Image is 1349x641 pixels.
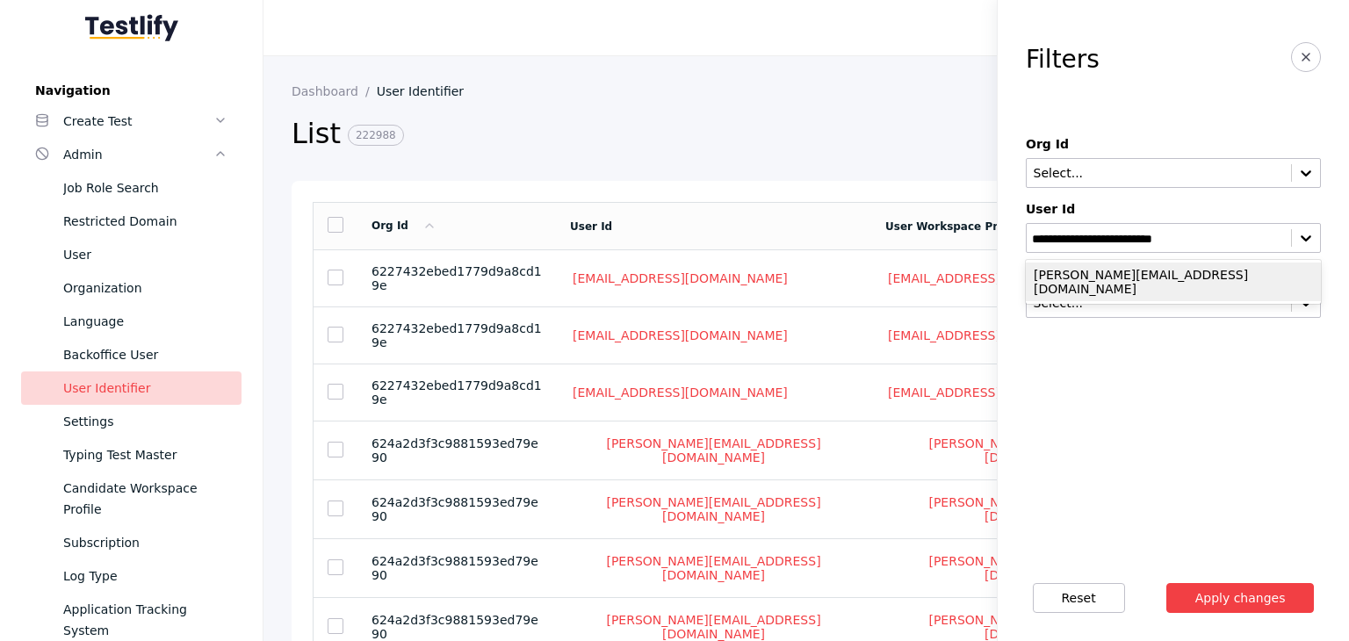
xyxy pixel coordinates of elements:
[21,438,242,472] a: Typing Test Master
[21,338,242,371] a: Backoffice User
[570,220,612,233] a: User Id
[570,328,790,343] a: [EMAIL_ADDRESS][DOMAIN_NAME]
[21,405,242,438] a: Settings
[372,436,538,465] span: 624a2d3f3c9881593ed79e90
[1026,202,1321,216] label: User Id
[1026,46,1100,74] h3: Filters
[885,385,1106,400] a: [EMAIL_ADDRESS][DOMAIN_NAME]
[63,277,227,299] div: Organization
[1026,263,1321,301] div: [PERSON_NAME][EMAIL_ADDRESS][DOMAIN_NAME]
[63,599,227,641] div: Application Tracking System
[63,111,213,132] div: Create Test
[885,270,1106,286] a: [EMAIL_ADDRESS][DOMAIN_NAME]
[21,526,242,559] a: Subscription
[885,328,1106,343] a: [EMAIL_ADDRESS][DOMAIN_NAME]
[292,84,377,98] a: Dashboard
[85,14,178,41] img: Testlify - Backoffice
[21,83,242,97] label: Navigation
[372,554,538,582] span: 624a2d3f3c9881593ed79e90
[885,436,1187,465] a: [PERSON_NAME][EMAIL_ADDRESS][DOMAIN_NAME]
[21,171,242,205] a: Job Role Search
[63,311,227,332] div: Language
[348,125,404,146] span: 222988
[21,559,242,593] a: Log Type
[63,378,227,399] div: User Identifier
[63,211,227,232] div: Restricted Domain
[21,472,242,526] a: Candidate Workspace Profile
[372,264,542,292] span: 6227432ebed1779d9a8cd19e
[570,553,857,583] a: [PERSON_NAME][EMAIL_ADDRESS][DOMAIN_NAME]
[372,613,538,641] span: 624a2d3f3c9881593ed79e90
[63,344,227,365] div: Backoffice User
[372,495,538,523] span: 624a2d3f3c9881593ed79e90
[372,321,542,349] span: 6227432ebed1779d9a8cd19e
[21,271,242,305] a: Organization
[377,84,478,98] a: User Identifier
[21,305,242,338] a: Language
[570,436,857,465] a: [PERSON_NAME][EMAIL_ADDRESS][DOMAIN_NAME]
[570,385,790,400] a: [EMAIL_ADDRESS][DOMAIN_NAME]
[21,371,242,405] a: User Identifier
[1033,583,1125,613] button: Reset
[63,478,227,520] div: Candidate Workspace Profile
[570,270,790,286] a: [EMAIL_ADDRESS][DOMAIN_NAME]
[885,494,1187,524] a: [PERSON_NAME][EMAIL_ADDRESS][DOMAIN_NAME]
[63,177,227,198] div: Job Role Search
[63,144,213,165] div: Admin
[1166,583,1315,613] button: Apply changes
[1026,137,1321,151] label: Org Id
[885,553,1187,583] a: [PERSON_NAME][EMAIL_ADDRESS][DOMAIN_NAME]
[63,444,227,465] div: Typing Test Master
[570,494,857,524] a: [PERSON_NAME][EMAIL_ADDRESS][DOMAIN_NAME]
[63,244,227,265] div: User
[63,532,227,553] div: Subscription
[21,205,242,238] a: Restricted Domain
[372,378,542,407] span: 6227432ebed1779d9a8cd19e
[372,220,436,232] a: Org Id
[63,565,227,587] div: Log Type
[292,116,1211,153] h2: List
[63,411,227,432] div: Settings
[21,238,242,271] a: User
[885,220,1039,233] a: User Workspace Profile Id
